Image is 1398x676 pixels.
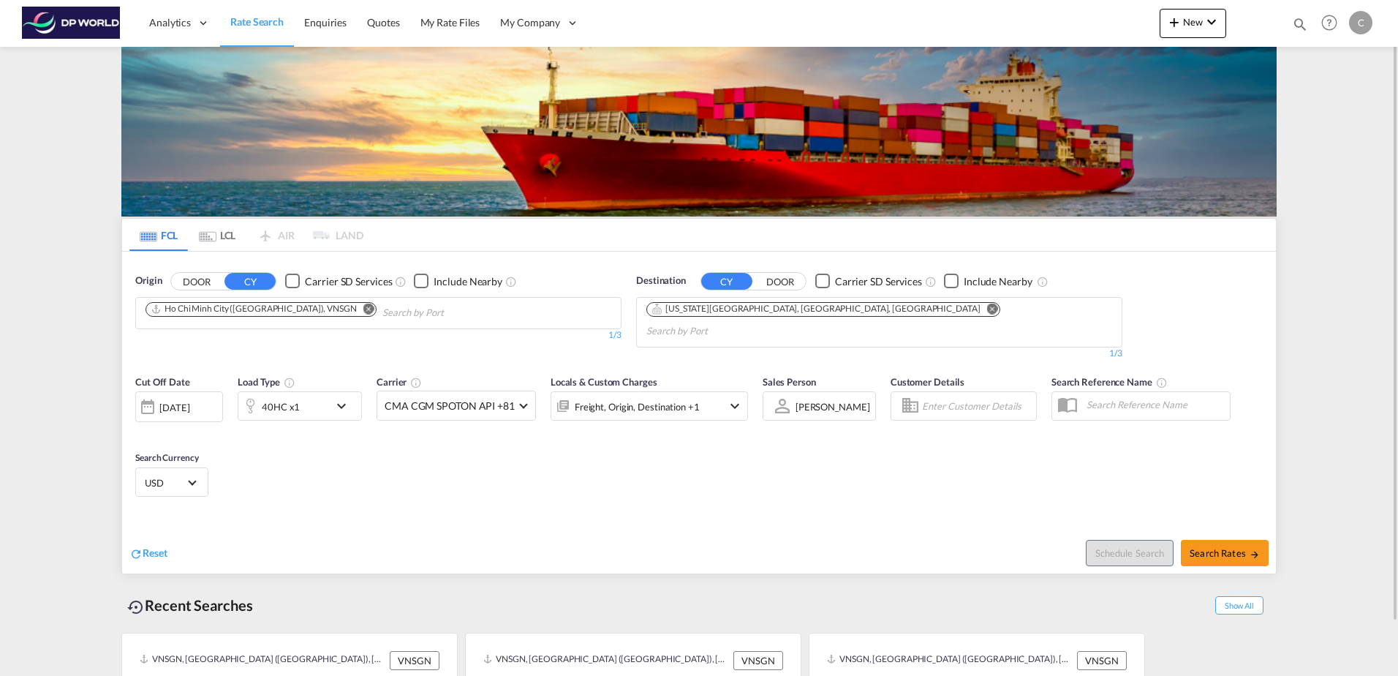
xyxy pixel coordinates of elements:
md-icon: icon-plus 400-fg [1165,13,1183,31]
span: Origin [135,274,162,288]
span: Enquiries [304,16,347,29]
div: Kansas City, KS, USKCK [651,303,981,315]
span: Reset [143,547,167,559]
md-tab-item: FCL [129,219,188,251]
div: Include Nearby [434,274,502,289]
span: Customer Details [891,376,964,388]
input: Chips input. [646,320,785,343]
span: Search Currency [135,452,199,463]
md-icon: icon-refresh [129,547,143,560]
span: My Company [500,15,560,30]
div: VNSGN, Ho Chi Minh City (Saigon), Viet Nam, South East Asia, Asia Pacific [827,651,1073,670]
md-icon: icon-chevron-down [333,397,358,415]
span: Rate Search [230,15,284,28]
md-checkbox: Checkbox No Ink [414,274,502,289]
md-select: Select Currency: $ USDUnited States Dollar [143,472,200,493]
md-icon: Unchecked: Ignores neighbouring ports when fetching rates.Checked : Includes neighbouring ports w... [1037,276,1048,288]
md-checkbox: Checkbox No Ink [285,274,392,289]
md-checkbox: Checkbox No Ink [944,274,1032,289]
div: VNSGN, Ho Chi Minh City (Saigon), Viet Nam, South East Asia, Asia Pacific [140,651,386,670]
div: Press delete to remove this chip. [151,303,360,315]
div: C [1349,11,1372,34]
input: Enter Customer Details [922,395,1032,417]
div: 1/3 [135,329,621,342]
md-icon: Unchecked: Search for CY (Container Yard) services for all selected carriers.Checked : Search for... [925,276,937,288]
button: Search Ratesicon-arrow-right [1181,540,1269,566]
button: Remove [354,303,376,318]
div: Freight Origin Destination Factory Stuffing [575,397,700,417]
md-tab-item: LCL [188,219,246,251]
md-icon: Unchecked: Ignores neighbouring ports when fetching rates.Checked : Includes neighbouring ports w... [505,276,517,288]
md-datepicker: Select [135,421,146,440]
button: DOOR [755,273,806,290]
md-icon: icon-chevron-down [1203,13,1220,31]
md-icon: icon-backup-restore [127,598,145,616]
md-icon: Your search will be saved by the below given name [1156,377,1168,388]
div: VNSGN [390,651,439,670]
md-icon: icon-arrow-right [1250,549,1260,560]
div: icon-refreshReset [129,546,167,562]
span: Help [1317,10,1342,35]
md-icon: icon-information-outline [284,377,295,388]
md-chips-wrap: Chips container. Use arrow keys to select chips. [644,298,1114,343]
md-chips-wrap: Chips container. Use arrow keys to select chips. [143,298,527,325]
div: [DATE] [135,391,223,422]
span: Destination [636,274,686,288]
span: Sales Person [763,376,816,388]
div: VNSGN, Ho Chi Minh City (Saigon), Viet Nam, South East Asia, Asia Pacific [483,651,730,670]
div: VNSGN [1077,651,1127,670]
img: c08ca190194411f088ed0f3ba295208c.png [22,7,121,40]
span: Analytics [149,15,191,30]
input: Search Reference Name [1079,394,1230,416]
span: My Rate Files [420,16,480,29]
div: icon-magnify [1292,16,1308,38]
div: Freight Origin Destination Factory Stuffingicon-chevron-down [551,391,748,421]
span: Show All [1215,596,1263,615]
md-icon: The selected Trucker/Carrierwill be displayed in the rate results If the rates are from another f... [410,377,422,388]
span: Load Type [238,376,295,388]
span: Carrier [377,376,422,388]
md-icon: Unchecked: Search for CY (Container Yard) services for all selected carriers.Checked : Search for... [395,276,407,288]
div: Ho Chi Minh City (Saigon), VNSGN [151,303,357,315]
div: Recent Searches [121,589,259,622]
span: Search Rates [1190,547,1260,559]
input: Chips input. [382,301,521,325]
div: [PERSON_NAME] [796,401,870,413]
md-icon: icon-magnify [1292,16,1308,32]
button: CY [224,273,276,290]
md-pagination-wrapper: Use the left and right arrow keys to navigate between tabs [129,219,363,251]
span: Locals & Custom Charges [551,376,657,388]
button: icon-plus 400-fgNewicon-chevron-down [1160,9,1226,38]
div: Press delete to remove this chip. [651,303,983,315]
div: Include Nearby [964,274,1032,289]
div: 40HC x1 [262,397,300,417]
span: Quotes [367,16,399,29]
md-icon: icon-chevron-down [726,397,744,415]
div: OriginDOOR CY Checkbox No InkUnchecked: Search for CY (Container Yard) services for all selected ... [122,252,1276,574]
button: Note: By default Schedule search will only considerorigin ports, destination ports and cut off da... [1086,540,1174,566]
div: VNSGN [733,651,783,670]
md-select: Sales Person: Courtney Hebert [794,396,872,417]
span: CMA CGM SPOTON API +81 [385,399,515,413]
span: USD [145,476,186,489]
div: Carrier SD Services [835,274,922,289]
button: DOOR [171,273,222,290]
div: Help [1317,10,1349,37]
span: Search Reference Name [1051,376,1168,388]
span: New [1165,16,1220,28]
div: [DATE] [159,401,189,414]
img: LCL+%26+FCL+BACKGROUND.png [121,47,1277,217]
span: Cut Off Date [135,376,190,388]
button: Remove [978,303,1000,318]
button: CY [701,273,752,290]
md-checkbox: Checkbox No Ink [815,274,922,289]
div: Carrier SD Services [305,274,392,289]
div: 40HC x1icon-chevron-down [238,391,362,421]
div: 1/3 [636,348,1122,360]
